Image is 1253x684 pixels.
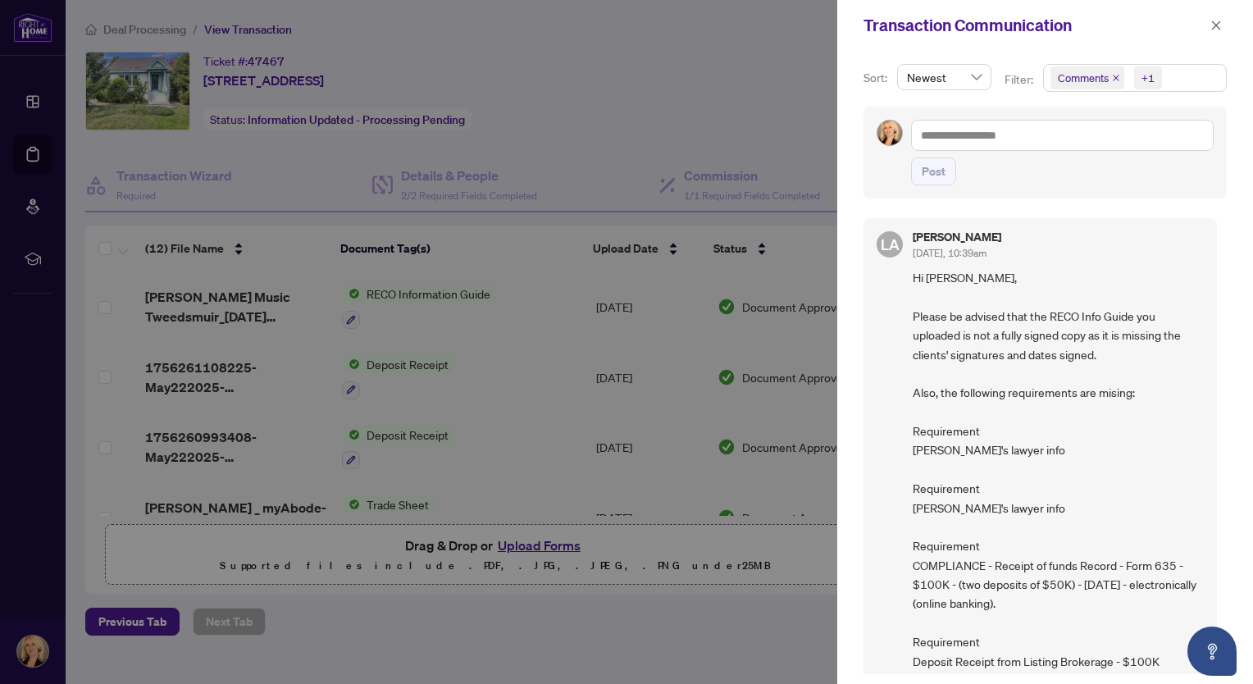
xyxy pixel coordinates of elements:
[1141,70,1155,86] div: +1
[881,233,900,256] span: LA
[1112,74,1120,82] span: close
[1050,66,1124,89] span: Comments
[1187,627,1237,676] button: Open asap
[907,65,982,89] span: Newest
[1005,71,1036,89] p: Filter:
[1058,70,1109,86] span: Comments
[877,121,902,145] img: Profile Icon
[913,231,1001,243] h5: [PERSON_NAME]
[913,247,986,259] span: [DATE], 10:39am
[863,69,891,87] p: Sort:
[911,157,956,185] button: Post
[863,13,1205,38] div: Transaction Communication
[1210,20,1222,31] span: close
